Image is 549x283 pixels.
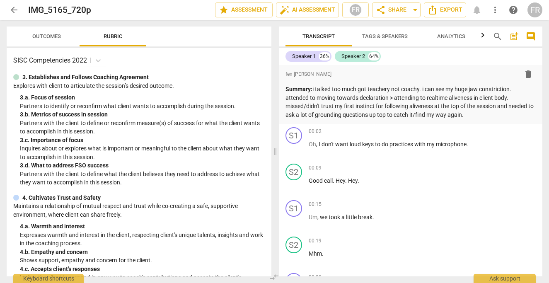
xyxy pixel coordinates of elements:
[436,141,467,148] span: microphone
[319,52,330,60] div: 36%
[322,141,335,148] span: don't
[309,237,322,244] span: 00:19
[410,2,421,17] button: Sharing summary
[329,214,341,220] span: took
[309,177,324,184] span: Good
[20,93,265,102] div: 3. a. Focus of session
[302,33,335,39] span: Transcript
[13,202,265,219] p: Maintains a relationship of mutual respect and trust while co-creating a safe, supportive environ...
[285,71,331,78] span: fen [PERSON_NAME]
[350,141,362,148] span: loud
[428,5,462,15] span: Export
[20,119,265,136] p: Partners with the client to define or reconfirm measure(s) of success for what the client wants t...
[506,2,521,17] a: Help
[358,214,372,220] span: break
[20,144,265,161] p: Inquires about or explores what is important or meaningful to the client about what they want to ...
[28,5,91,15] h2: IMG_5165_720p
[526,31,536,41] span: comment
[368,52,380,60] div: 64%
[389,141,414,148] span: practices
[13,82,265,90] p: Explores with client to articulate the session’s desired outcome.
[20,161,265,170] div: 3. d. What to address FSO success
[491,30,504,43] button: Search
[322,250,324,257] span: .
[410,5,420,15] span: arrow_drop_down
[346,214,358,220] span: little
[341,214,346,220] span: a
[348,177,358,184] span: Hey
[362,141,375,148] span: keys
[345,177,348,184] span: .
[32,33,61,39] span: Outcomes
[372,214,374,220] span: .
[414,141,427,148] span: with
[20,231,265,248] p: Expresses warmth and interest in the client, respecting client's unique talents, insights and wor...
[324,177,333,184] span: call
[309,214,317,220] span: Filler word
[20,102,265,111] p: Partners to identify or reconfirm what client wants to accomplish during the session.
[341,52,365,60] div: Speaker 2
[316,141,319,148] span: ,
[320,214,329,220] span: we
[493,31,503,41] span: search
[474,274,536,283] div: Ask support
[358,177,359,184] span: .
[508,30,521,43] button: Add summary
[336,177,345,184] span: Hey
[20,170,265,187] p: Partners with the client to define what the client believes they need to address to achieve what ...
[13,274,84,283] div: Keyboard shortcuts
[382,141,389,148] span: do
[20,256,265,265] p: Shows support, empathy and concern for the client.
[508,5,518,15] span: help
[527,2,542,17] button: FR
[309,201,322,208] span: 00:15
[9,5,19,15] span: arrow_back
[309,274,322,281] span: 00:20
[319,141,322,148] span: I
[309,250,322,257] span: Mhm
[20,110,265,119] div: 3. b. Metrics of success in session
[20,248,265,256] div: 4. b. Empathy and concern
[309,141,316,148] span: Filler word
[285,86,312,92] strong: Summary:
[424,2,466,17] button: Export
[285,127,302,144] div: Change speaker
[375,141,382,148] span: to
[285,237,302,253] div: Change speaker
[467,141,468,148] span: .
[22,73,149,82] p: 3. Establishes and Follows Coaching Agreement
[20,222,265,231] div: 4. a. Warmth and interest
[285,85,536,119] p: i talked too much got teachery not coachy. i can see my huge jaw constriction. attended to moving...
[335,141,350,148] span: want
[285,164,302,180] div: Change speaker
[20,265,265,273] div: 4. c. Accepts client's responses
[509,31,519,41] span: post_add
[524,30,537,43] button: Show/Hide comments
[523,69,533,79] span: delete
[333,177,336,184] span: .
[362,33,408,39] span: Tags & Speakers
[437,33,465,39] span: Analytics
[292,52,316,60] div: Speaker 1
[20,136,265,145] div: 3. c. Importance of focus
[285,200,302,217] div: Change speaker
[490,5,500,15] span: more_vert
[22,194,101,202] p: 4. Cultivates Trust and Safety
[317,214,320,220] span: ,
[427,141,436,148] span: my
[13,56,87,65] p: SISC Competencies 2022
[104,33,122,39] span: Rubric
[309,128,322,135] span: 00:02
[309,164,322,172] span: 00:09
